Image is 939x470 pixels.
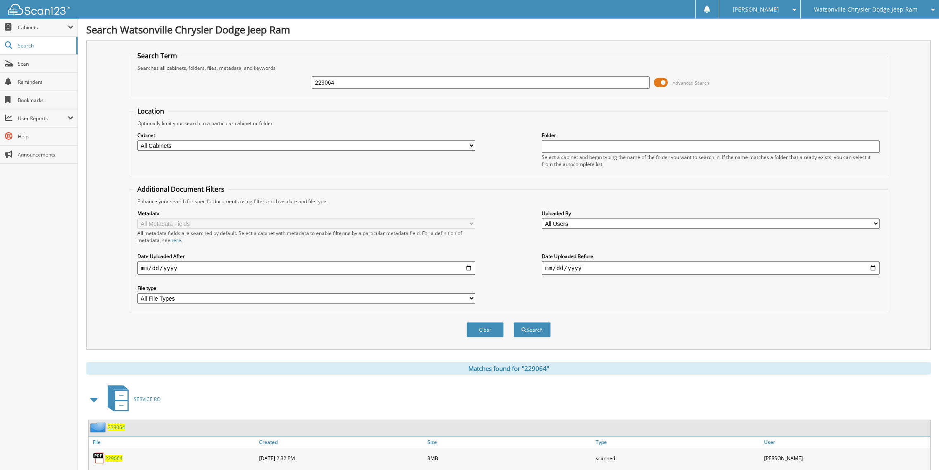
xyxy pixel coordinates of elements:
button: Search [514,322,551,337]
span: Scan [18,60,73,67]
span: [PERSON_NAME] [733,7,779,12]
label: Metadata [137,210,475,217]
span: Watsonville Chrysler Dodge Jeep Ram [814,7,918,12]
a: SERVICE RO [103,383,160,415]
label: File type [137,285,475,292]
legend: Location [133,107,168,116]
img: scan123-logo-white.svg [8,4,70,15]
a: Type [594,437,762,448]
div: Enhance your search for specific documents using filters such as date and file type. [133,198,883,205]
label: Uploaded By [542,210,879,217]
span: Reminders [18,78,73,85]
button: Clear [467,322,504,337]
a: Size [425,437,594,448]
span: Cabinets [18,24,68,31]
span: Search [18,42,72,49]
a: Created [257,437,425,448]
span: SERVICE RO [134,396,160,403]
span: User Reports [18,115,68,122]
span: Advanced Search [672,80,709,86]
h1: Search Watsonville Chrysler Dodge Jeep Ram [86,23,931,36]
a: User [762,437,930,448]
a: here [170,237,181,244]
div: Select a cabinet and begin typing the name of the folder you want to search in. If the name match... [542,154,879,168]
div: scanned [594,450,762,466]
span: Bookmarks [18,97,73,104]
span: Announcements [18,151,73,158]
div: Matches found for "229064" [86,362,931,375]
div: Optionally limit your search to a particular cabinet or folder [133,120,883,127]
a: 229064 [105,455,123,462]
img: folder2.png [90,422,108,432]
div: 3MB [425,450,594,466]
img: PDF.png [93,452,105,464]
label: Folder [542,132,879,139]
span: Help [18,133,73,140]
label: Cabinet [137,132,475,139]
div: [DATE] 2:32 PM [257,450,425,466]
div: All metadata fields are searched by default. Select a cabinet with metadata to enable filtering b... [137,230,475,244]
legend: Additional Document Filters [133,185,229,194]
label: Date Uploaded Before [542,253,879,260]
a: 229064 [108,424,125,431]
legend: Search Term [133,51,181,60]
div: [PERSON_NAME] [762,450,930,466]
div: Searches all cabinets, folders, files, metadata, and keywords [133,64,883,71]
a: File [89,437,257,448]
label: Date Uploaded After [137,253,475,260]
input: end [542,261,879,275]
input: start [137,261,475,275]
